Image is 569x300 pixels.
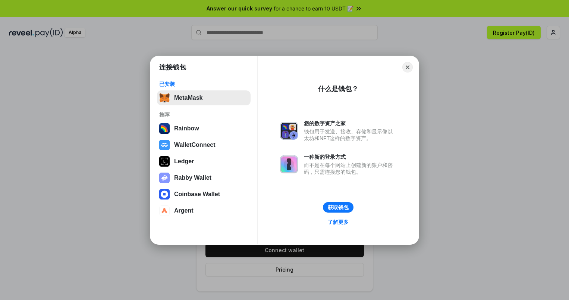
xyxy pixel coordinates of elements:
img: svg+xml,%3Csvg%20width%3D%2228%22%20height%3D%2228%22%20viewBox%3D%220%200%2028%2028%22%20fill%3D... [159,205,170,216]
div: 一种新的登录方式 [304,154,396,160]
div: 了解更多 [328,219,349,225]
button: MetaMask [157,90,251,105]
div: Ledger [174,158,194,165]
img: svg+xml,%3Csvg%20width%3D%2228%22%20height%3D%2228%22%20viewBox%3D%220%200%2028%2028%22%20fill%3D... [159,140,170,150]
button: WalletConnect [157,137,251,152]
h1: 连接钱包 [159,63,186,72]
button: Close [402,62,413,72]
button: Rainbow [157,121,251,136]
div: MetaMask [174,95,202,101]
div: 而不是在每个网站上创建新的账户和密码，只需连接您的钱包。 [304,162,396,175]
img: svg+xml,%3Csvg%20fill%3D%22none%22%20height%3D%2233%22%20viewBox%3D%220%200%2035%2033%22%20width%... [159,93,170,103]
button: Rabby Wallet [157,170,251,185]
div: 推荐 [159,111,248,118]
div: 您的数字资产之家 [304,120,396,127]
img: svg+xml,%3Csvg%20xmlns%3D%22http%3A%2F%2Fwww.w3.org%2F2000%2Fsvg%22%20fill%3D%22none%22%20viewBox... [280,155,298,173]
img: svg+xml,%3Csvg%20width%3D%22120%22%20height%3D%22120%22%20viewBox%3D%220%200%20120%20120%22%20fil... [159,123,170,134]
a: 了解更多 [323,217,353,227]
img: svg+xml,%3Csvg%20xmlns%3D%22http%3A%2F%2Fwww.w3.org%2F2000%2Fsvg%22%20fill%3D%22none%22%20viewBox... [159,173,170,183]
div: Rainbow [174,125,199,132]
button: Coinbase Wallet [157,187,251,202]
div: 已安装 [159,81,248,87]
div: Coinbase Wallet [174,191,220,198]
img: svg+xml,%3Csvg%20xmlns%3D%22http%3A%2F%2Fwww.w3.org%2F2000%2Fsvg%22%20width%3D%2228%22%20height%3... [159,156,170,167]
img: svg+xml,%3Csvg%20xmlns%3D%22http%3A%2F%2Fwww.w3.org%2F2000%2Fsvg%22%20fill%3D%22none%22%20viewBox... [280,122,298,140]
button: 获取钱包 [323,202,353,213]
div: Rabby Wallet [174,174,211,181]
div: WalletConnect [174,142,216,148]
div: 钱包用于发送、接收、存储和显示像以太坊和NFT这样的数字资产。 [304,128,396,142]
div: 获取钱包 [328,204,349,211]
button: Argent [157,203,251,218]
img: svg+xml,%3Csvg%20width%3D%2228%22%20height%3D%2228%22%20viewBox%3D%220%200%2028%2028%22%20fill%3D... [159,189,170,200]
button: Ledger [157,154,251,169]
div: Argent [174,207,194,214]
div: 什么是钱包？ [318,84,358,93]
